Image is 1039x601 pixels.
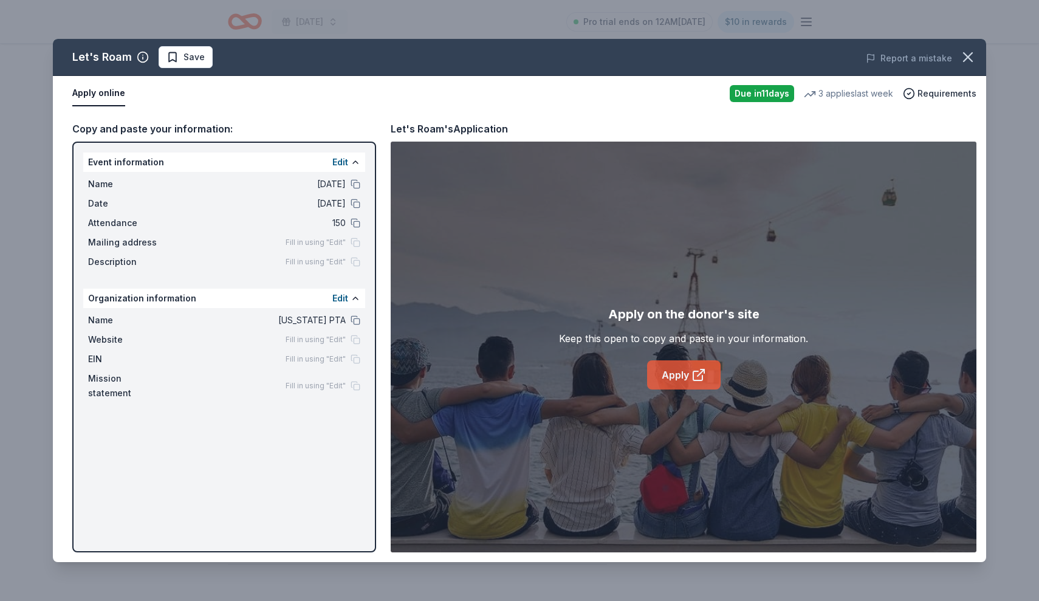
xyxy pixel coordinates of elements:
[332,291,348,306] button: Edit
[183,50,205,64] span: Save
[286,335,346,345] span: Fill in using "Edit"
[72,121,376,137] div: Copy and paste your information:
[332,155,348,170] button: Edit
[159,46,213,68] button: Save
[88,177,170,191] span: Name
[88,352,170,366] span: EIN
[72,47,132,67] div: Let's Roam
[391,121,508,137] div: Let's Roam's Application
[88,235,170,250] span: Mailing address
[83,153,365,172] div: Event information
[170,196,346,211] span: [DATE]
[88,196,170,211] span: Date
[170,177,346,191] span: [DATE]
[903,86,976,101] button: Requirements
[88,371,170,400] span: Mission statement
[170,216,346,230] span: 150
[804,86,893,101] div: 3 applies last week
[88,255,170,269] span: Description
[730,85,794,102] div: Due in 11 days
[88,313,170,328] span: Name
[608,304,760,324] div: Apply on the donor's site
[559,331,808,346] div: Keep this open to copy and paste in your information.
[88,332,170,347] span: Website
[286,238,346,247] span: Fill in using "Edit"
[83,289,365,308] div: Organization information
[88,216,170,230] span: Attendance
[72,81,125,106] button: Apply online
[286,381,346,391] span: Fill in using "Edit"
[647,360,721,390] a: Apply
[170,313,346,328] span: [US_STATE] PTA
[286,354,346,364] span: Fill in using "Edit"
[917,86,976,101] span: Requirements
[286,257,346,267] span: Fill in using "Edit"
[866,51,952,66] button: Report a mistake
